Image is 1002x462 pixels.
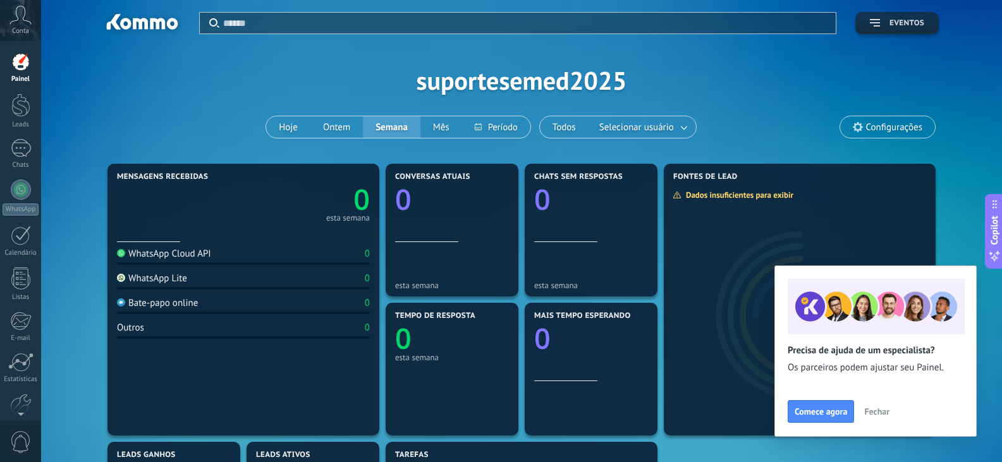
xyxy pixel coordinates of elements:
[326,215,370,221] div: esta semana
[395,180,412,219] text: 0
[673,173,738,181] span: Fontes de lead
[855,12,939,34] button: Eventos
[534,319,551,358] text: 0
[365,297,370,309] div: 0
[864,407,889,416] span: Fechar
[117,272,187,284] div: WhatsApp Lite
[395,319,412,358] text: 0
[988,216,1001,245] span: Copilot
[310,116,363,138] button: Ontem
[534,173,623,181] span: Chats sem respostas
[3,121,39,129] div: Leads
[266,116,310,138] button: Hoje
[256,451,310,459] span: Leads ativos
[117,274,125,282] img: WhatsApp Lite
[3,375,39,384] div: Estatísticas
[243,180,370,219] a: 0
[117,173,208,181] span: Mensagens recebidas
[788,344,963,356] h2: Precisa de ajuda de um especialista?
[117,451,176,459] span: Leads ganhos
[3,161,39,169] div: Chats
[365,272,370,284] div: 0
[673,190,802,200] div: Dados insuficientes para exibir
[395,353,509,362] div: esta semana
[858,402,895,421] button: Fechar
[395,281,509,290] div: esta semana
[117,298,125,307] img: Bate-papo online
[395,451,429,459] span: Tarefas
[117,297,198,309] div: Bate-papo online
[395,312,475,320] span: Tempo de resposta
[889,19,924,28] span: Eventos
[597,119,676,136] span: Selecionar usuário
[3,75,39,83] div: Painel
[395,173,470,181] span: Conversas atuais
[420,116,462,138] button: Mês
[788,400,854,423] button: Comece agora
[788,362,963,374] span: Os parceiros podem ajustar seu Painel.
[117,249,125,257] img: WhatsApp Cloud API
[3,293,39,301] div: Listas
[534,281,648,290] div: esta semana
[462,116,530,138] button: Período
[117,248,211,260] div: WhatsApp Cloud API
[534,312,631,320] span: Mais tempo esperando
[589,116,696,138] button: Selecionar usuário
[3,334,39,343] div: E-mail
[363,116,420,138] button: Semana
[534,180,551,219] text: 0
[795,407,847,416] span: Comece agora
[365,322,370,334] div: 0
[365,248,370,260] div: 0
[12,27,29,35] span: Conta
[353,180,370,219] text: 0
[117,322,144,334] div: Outros
[540,116,589,138] button: Todos
[3,204,39,216] div: WhatsApp
[3,249,39,257] div: Calendário
[866,122,922,133] span: Configurações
